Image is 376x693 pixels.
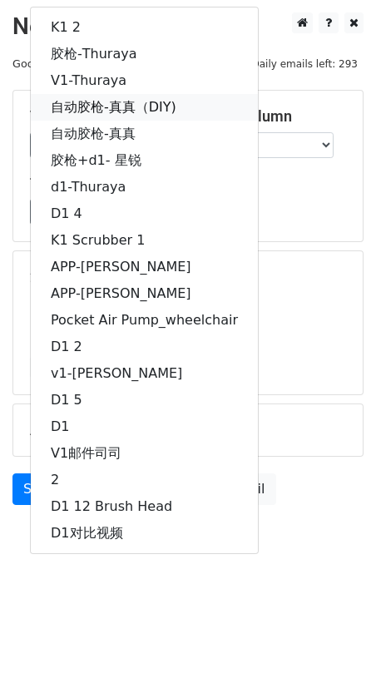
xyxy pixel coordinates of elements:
a: Pocket Air Pump_wheelchair [31,307,258,334]
h5: Email column [200,107,346,126]
h2: New Campaign [12,12,364,41]
a: D1 2 [31,334,258,360]
a: D1 12 Brush Head [31,493,258,520]
a: 胶枪-Thuraya [31,41,258,67]
a: Daily emails left: 293 [245,57,364,70]
iframe: Chat Widget [293,613,376,693]
a: v1-[PERSON_NAME] [31,360,258,387]
a: APP-[PERSON_NAME] [31,254,258,280]
a: 自动胶枪-真真 [31,121,258,147]
a: K1 2 [31,14,258,41]
a: 自动胶枪-真真（DIY) [31,94,258,121]
a: 2 [31,467,258,493]
span: Daily emails left: 293 [245,55,364,73]
a: D1 5 [31,387,258,413]
a: D1 4 [31,200,258,227]
a: Send [12,473,67,505]
a: D1 [31,413,258,440]
a: V1邮件司司 [31,440,258,467]
a: 胶枪+d1- 星锐 [31,147,258,174]
a: APP-[PERSON_NAME] [31,280,258,307]
a: K1 Scrubber 1 [31,227,258,254]
a: d1-Thuraya [31,174,258,200]
a: V1-Thuraya [31,67,258,94]
div: 聊天小组件 [293,613,376,693]
small: Google Sheet: [12,57,102,70]
a: D1对比视频 [31,520,258,547]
